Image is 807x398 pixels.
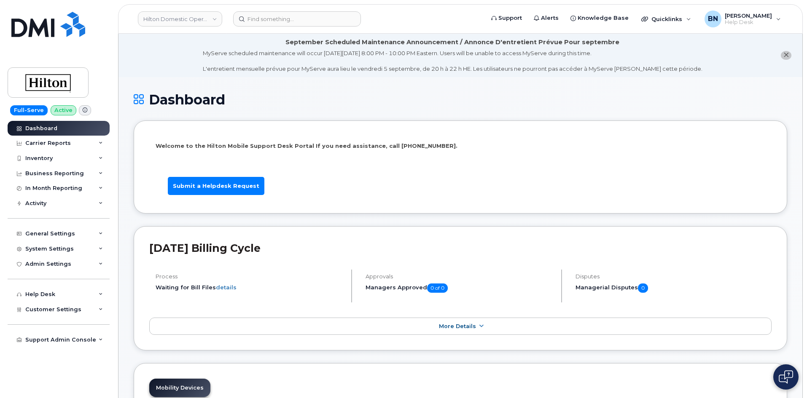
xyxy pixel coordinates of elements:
[285,38,619,47] div: September Scheduled Maintenance Announcement / Annonce D'entretient Prévue Pour septembre
[779,370,793,384] img: Open chat
[156,142,765,150] p: Welcome to the Hilton Mobile Support Desk Portal If you need assistance, call [PHONE_NUMBER].
[156,273,344,280] h4: Process
[439,323,476,329] span: More Details
[781,51,791,60] button: close notification
[366,273,554,280] h4: Approvals
[216,284,237,291] a: details
[149,379,210,397] a: Mobility Devices
[366,283,554,293] h5: Managers Approved
[156,283,344,291] li: Waiting for Bill Files
[427,283,448,293] span: 0 of 0
[638,283,648,293] span: 0
[149,242,772,254] h2: [DATE] Billing Cycle
[576,283,772,293] h5: Managerial Disputes
[203,49,702,73] div: MyServe scheduled maintenance will occur [DATE][DATE] 8:00 PM - 10:00 PM Eastern. Users will be u...
[576,273,772,280] h4: Disputes
[134,92,787,107] h1: Dashboard
[168,177,264,195] a: Submit a Helpdesk Request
